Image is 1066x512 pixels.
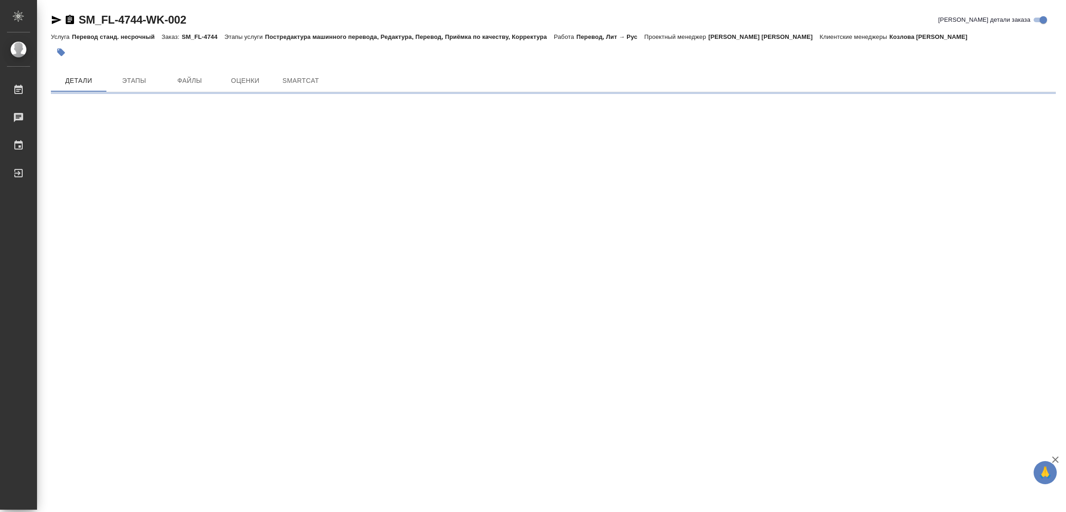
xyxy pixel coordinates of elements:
p: Этапы услуги [224,33,265,40]
p: Услуга [51,33,72,40]
p: [PERSON_NAME] [PERSON_NAME] [708,33,820,40]
a: SM_FL-4744-WK-002 [79,13,186,26]
p: Заказ: [161,33,181,40]
p: Проектный менеджер [645,33,708,40]
span: Файлы [167,75,212,87]
span: SmartCat [279,75,323,87]
button: Добавить тэг [51,42,71,62]
p: SM_FL-4744 [182,33,224,40]
span: 🙏 [1037,463,1053,482]
button: 🙏 [1034,461,1057,484]
span: [PERSON_NAME] детали заказа [938,15,1030,25]
p: Работа [554,33,576,40]
p: Постредактура машинного перевода, Редактура, Перевод, Приёмка по качеству, Корректура [265,33,554,40]
button: Скопировать ссылку для ЯМессенджера [51,14,62,25]
button: Скопировать ссылку [64,14,75,25]
p: Клиентские менеджеры [820,33,890,40]
p: Перевод станд. несрочный [72,33,161,40]
p: Перевод, Лит → Рус [576,33,645,40]
span: Детали [56,75,101,87]
span: Оценки [223,75,267,87]
span: Этапы [112,75,156,87]
p: Козлова [PERSON_NAME] [889,33,974,40]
